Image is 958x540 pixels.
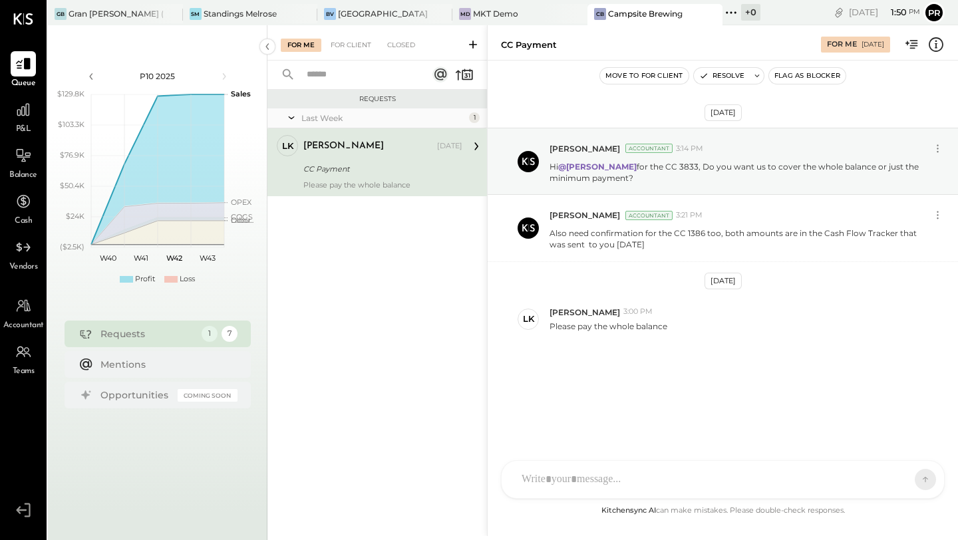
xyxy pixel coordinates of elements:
text: $24K [66,211,84,221]
div: Standings Melrose [204,8,277,19]
text: W41 [134,253,148,263]
span: [PERSON_NAME] [550,209,620,221]
div: Campsite Brewing [608,8,683,19]
div: [DATE] [705,273,742,289]
a: Queue [1,51,46,90]
button: Resolve [694,68,750,84]
div: CB [594,8,606,20]
span: Cash [15,215,32,227]
div: BV [324,8,336,20]
div: Accountant [625,144,673,153]
button: Move to for client [600,68,689,84]
div: Coming Soon [178,389,238,402]
div: SM [190,8,202,20]
p: Please pay the whole balance [550,321,667,332]
div: For Client [324,39,378,52]
div: MKT Demo [473,8,518,19]
span: P&L [16,124,31,136]
span: Accountant [3,320,44,332]
div: For Me [281,39,321,52]
div: [GEOGRAPHIC_DATA] [338,8,428,19]
a: Cash [1,189,46,227]
span: Balance [9,170,37,182]
div: Last Week [301,112,466,124]
text: W40 [99,253,116,263]
text: $103.3K [58,120,84,129]
button: Pr [923,2,945,23]
span: Queue [11,78,36,90]
a: Teams [1,339,46,378]
div: 1 [469,112,480,123]
text: W42 [166,253,182,263]
span: [PERSON_NAME] [550,307,620,318]
text: Occu... [231,215,253,225]
text: W43 [200,253,216,263]
div: Requests [274,94,480,104]
text: ($2.5K) [60,242,84,251]
div: Please pay the whole balance [303,180,462,190]
div: copy link [832,5,846,19]
text: Sales [231,89,251,98]
div: GB [55,8,67,20]
div: Loss [180,274,195,285]
div: [DATE] [437,141,462,152]
div: LK [523,313,534,325]
div: 7 [222,326,238,342]
div: CC Payment [303,162,458,176]
text: OPEX [231,198,252,207]
div: [PERSON_NAME] [303,140,384,153]
div: Mentions [100,358,231,371]
a: Accountant [1,293,46,332]
div: LK [282,140,293,152]
a: Balance [1,143,46,182]
span: 3:00 PM [623,307,653,317]
text: $50.4K [60,181,84,190]
div: MD [459,8,471,20]
div: [DATE] [862,40,884,49]
div: Gran [PERSON_NAME] (New) [69,8,163,19]
div: Profit [135,274,155,285]
span: Vendors [9,261,38,273]
div: Accountant [625,211,673,220]
div: Closed [381,39,422,52]
button: Flag as Blocker [769,68,846,84]
text: $76.9K [60,150,84,160]
div: Requests [100,327,195,340]
div: CC Payment [501,39,557,51]
text: COGS [231,212,253,221]
span: [PERSON_NAME] [550,143,620,154]
div: 1 [202,326,218,342]
div: Opportunities [100,388,171,402]
div: P10 2025 [101,70,214,82]
div: + 0 [741,4,760,21]
div: [DATE] [849,6,920,19]
a: P&L [1,97,46,136]
span: Teams [13,366,35,378]
span: 3:14 PM [676,144,703,154]
a: Vendors [1,235,46,273]
p: Also need confirmation for the CC 1386 too, both amounts are in the Cash Flow Tracker that was se... [550,227,927,250]
p: Hi for the CC 3833, Do you want us to cover the whole balance or just the minimum payment? [550,161,927,184]
strong: @[PERSON_NAME] [558,162,637,172]
span: 3:21 PM [676,210,703,221]
div: [DATE] [705,104,742,121]
div: For Me [827,39,857,50]
text: $129.8K [57,89,84,98]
